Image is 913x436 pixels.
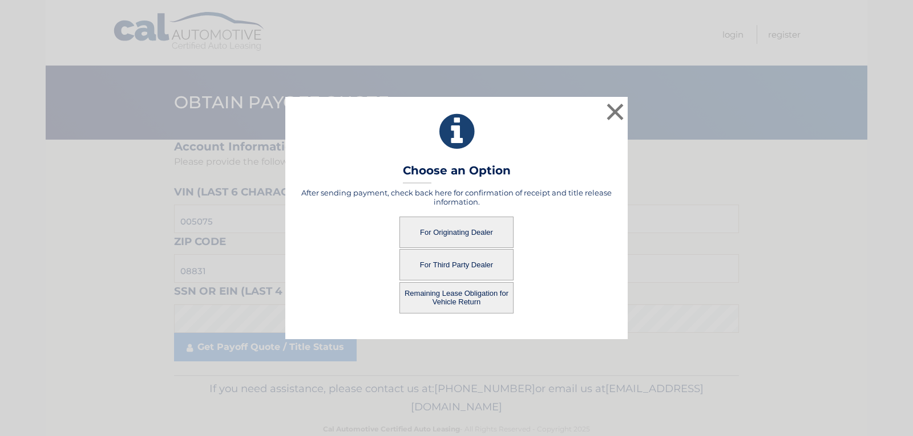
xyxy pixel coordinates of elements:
h3: Choose an Option [403,164,511,184]
button: For Originating Dealer [399,217,514,248]
h5: After sending payment, check back here for confirmation of receipt and title release information. [300,188,613,206]
button: For Third Party Dealer [399,249,514,280]
button: Remaining Lease Obligation for Vehicle Return [399,282,514,313]
button: × [604,100,627,123]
